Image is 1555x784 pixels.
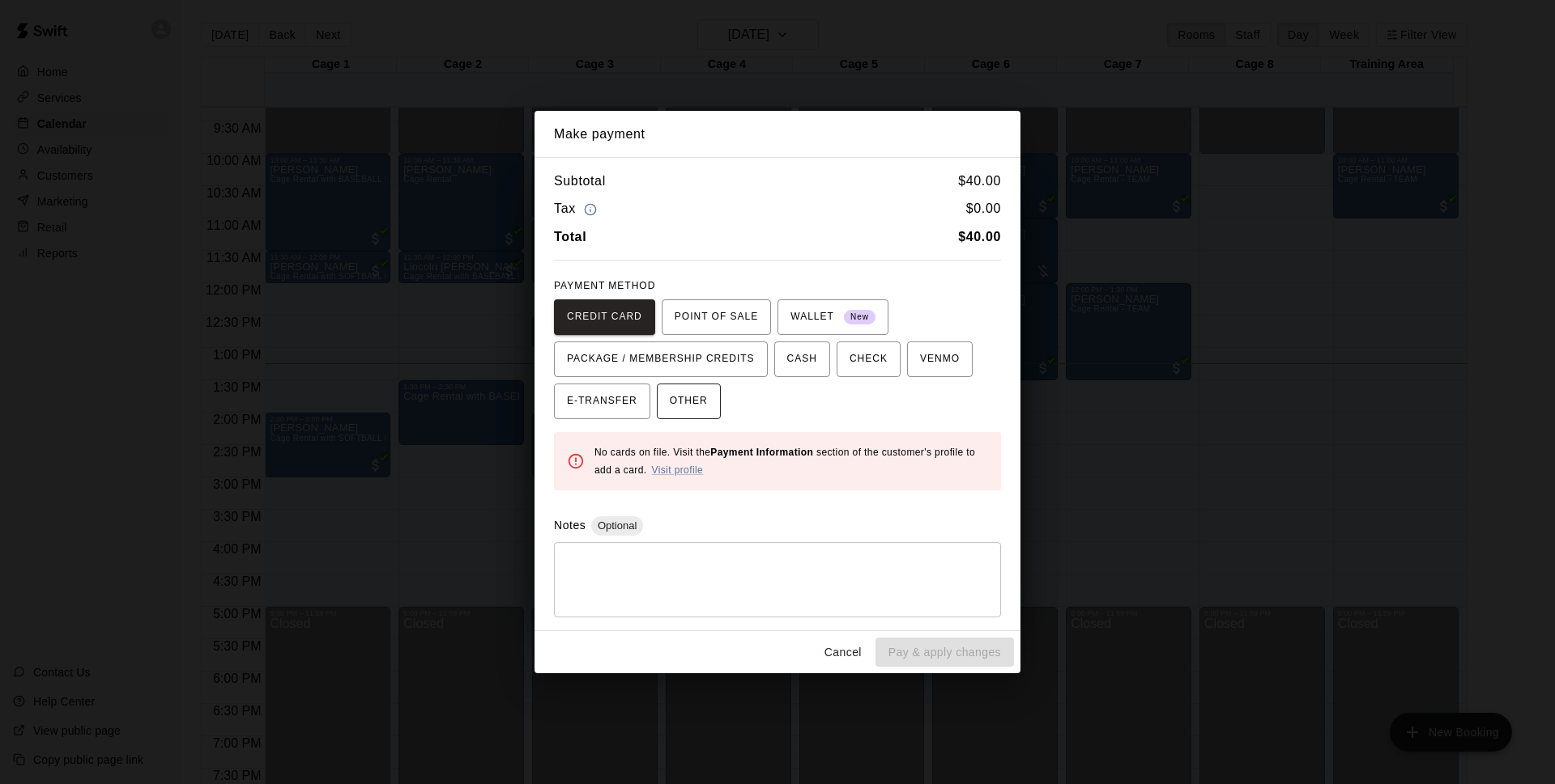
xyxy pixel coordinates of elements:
button: CREDIT CARD [554,299,655,335]
span: VENMO [920,346,960,372]
span: OTHER [670,388,708,414]
button: CHECK [837,341,901,377]
a: Visit profile [651,464,703,476]
b: Total [554,230,586,244]
b: Payment Information [710,447,813,458]
span: Optional [591,519,643,532]
h6: $ 40.00 [958,171,1001,192]
button: E-TRANSFER [554,384,650,419]
span: E-TRANSFER [567,388,637,414]
button: VENMO [907,341,973,377]
h2: Make payment [535,111,1020,158]
button: Cancel [817,638,869,667]
span: New [844,307,875,328]
span: WALLET [790,304,875,330]
button: POINT OF SALE [662,299,771,335]
span: CHECK [850,346,888,372]
span: CREDIT CARD [567,304,642,330]
button: PACKAGE / MEMBERSHIP CREDITS [554,341,768,377]
span: PACKAGE / MEMBERSHIP CREDITS [567,346,755,372]
b: $ 40.00 [958,230,1001,244]
span: PAYMENT METHOD [554,280,655,291]
h6: Tax [554,198,601,220]
label: Notes [554,519,586,532]
button: CASH [774,341,830,377]
h6: Subtotal [554,171,606,192]
button: OTHER [657,384,721,419]
span: CASH [787,346,817,372]
span: No cards on file. Visit the section of the customer's profile to add a card. [594,447,975,476]
span: POINT OF SALE [675,304,758,330]
button: WALLET New [777,299,888,335]
h6: $ 0.00 [966,198,1001,220]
